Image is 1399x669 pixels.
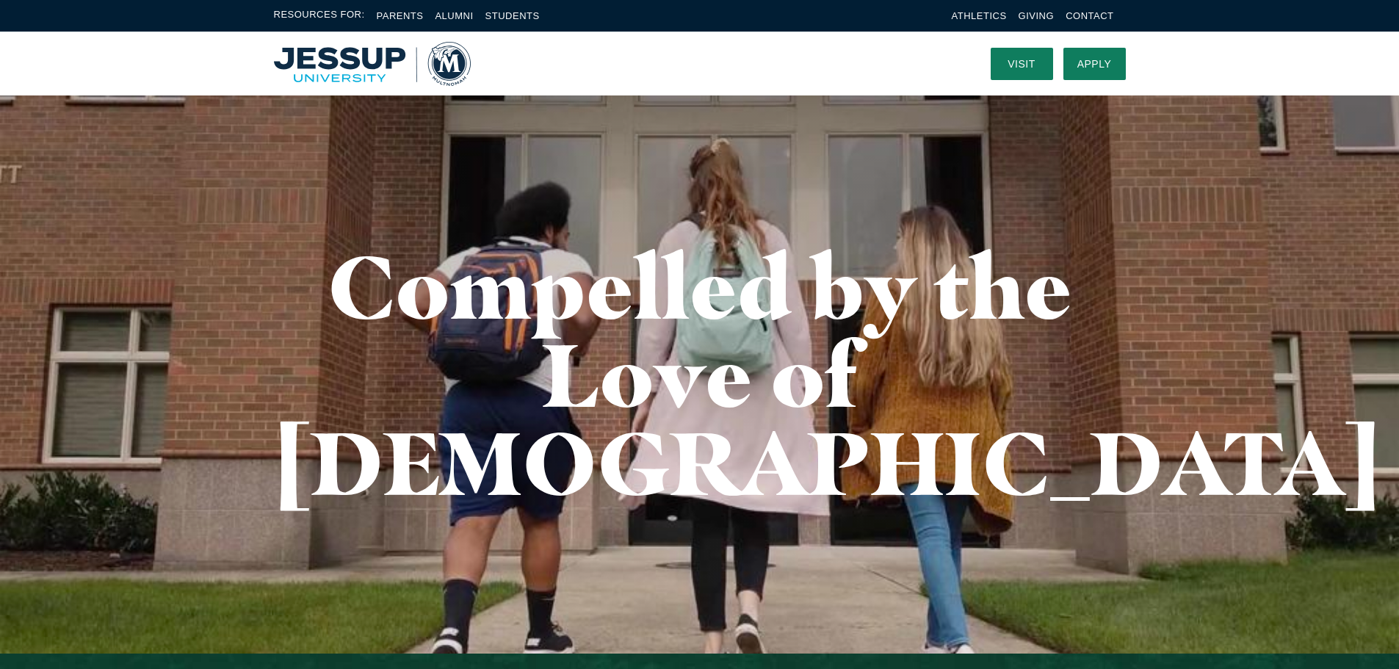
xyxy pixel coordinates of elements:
[485,10,540,21] a: Students
[991,48,1053,80] a: Visit
[1066,10,1113,21] a: Contact
[1063,48,1126,80] a: Apply
[377,10,424,21] a: Parents
[274,7,365,24] span: Resources For:
[274,242,1126,507] h1: Compelled by the Love of [DEMOGRAPHIC_DATA]
[1019,10,1055,21] a: Giving
[274,42,471,86] a: Home
[274,42,471,86] img: Multnomah University Logo
[435,10,473,21] a: Alumni
[952,10,1007,21] a: Athletics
